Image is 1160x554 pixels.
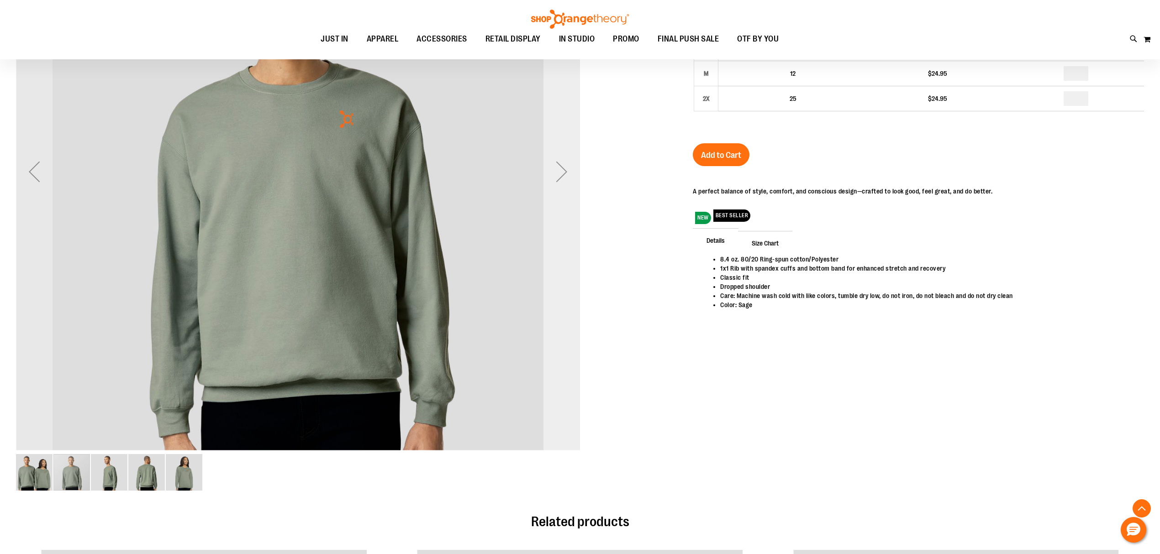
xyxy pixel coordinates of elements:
div: image 2 of 5 [53,453,91,491]
span: Related products [531,514,629,529]
img: Unisex Midweight Sweatshirt [128,454,165,491]
span: FINAL PUSH SALE [658,29,719,49]
div: image 4 of 5 [128,453,166,491]
span: 12 [790,70,796,77]
button: Back To Top [1133,499,1151,517]
img: Unisex Midweight Sweatshirt [16,454,53,491]
img: Unisex Midweight Sweatshirt [91,454,127,491]
a: ACCESSORIES [407,29,476,50]
span: Add to Cart [701,150,741,160]
span: IN STUDIO [559,29,595,49]
li: Color: Sage [720,300,1135,309]
span: RETAIL DISPLAY [485,29,541,49]
span: APPAREL [367,29,399,49]
div: 2X [699,92,713,105]
li: Dropped shoulder [720,282,1135,291]
a: APPAREL [358,29,408,49]
a: PROMO [604,29,649,50]
div: $24.95 [872,69,1003,78]
img: Shop Orangetheory [530,10,630,29]
span: OTF BY YOU [737,29,779,49]
div: image 1 of 5 [16,453,53,491]
a: FINAL PUSH SALE [649,29,728,50]
a: OTF BY YOU [728,29,788,50]
span: Details [693,228,738,252]
span: 25 [790,95,796,102]
a: IN STUDIO [550,29,604,50]
div: M [699,67,713,80]
li: Care: Machine wash cold with like colors, tumble dry low, do not iron, do not bleach and do not d... [720,291,1135,300]
img: Unisex Midweight Sweatshirt [166,454,202,491]
span: JUST IN [321,29,348,49]
span: Size Chart [738,231,792,255]
a: RETAIL DISPLAY [476,29,550,50]
div: image 5 of 5 [166,453,202,491]
li: 1x1 Rib with spandex cuffs and bottom band for enhanced stretch and recovery [720,264,1135,273]
span: PROMO [613,29,639,49]
span: ACCESSORIES [417,29,467,49]
div: $24.95 [872,94,1003,103]
li: Classic fit [720,273,1135,282]
a: JUST IN [311,29,358,50]
div: image 3 of 5 [91,453,128,491]
div: A perfect balance of style, comfort, and conscious design—crafted to look good, feel great, and d... [693,187,992,196]
button: Add to Cart [693,143,749,166]
span: BEST SELLER [713,209,751,222]
li: 8.4 oz. 80/20 Ring-spun cotton/Polyester [720,255,1135,264]
span: NEW [695,212,711,224]
button: Hello, have a question? Let’s chat. [1121,517,1146,543]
